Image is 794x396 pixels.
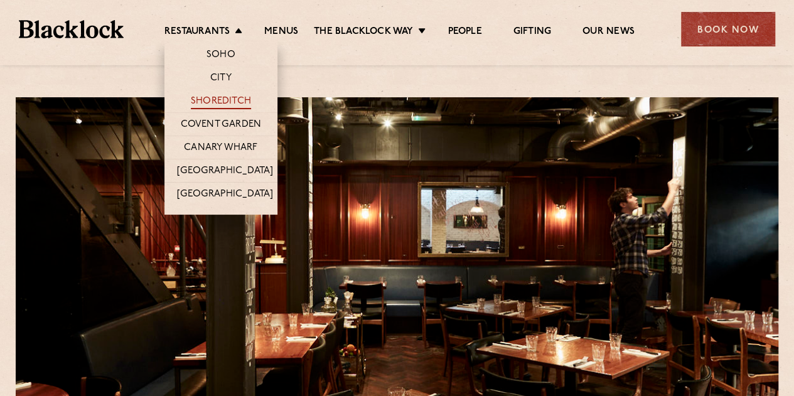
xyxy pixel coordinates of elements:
a: Canary Wharf [184,142,257,156]
a: Our News [582,26,635,40]
a: Gifting [513,26,551,40]
a: Shoreditch [191,95,251,109]
a: Restaurants [164,26,230,40]
a: [GEOGRAPHIC_DATA] [177,188,273,202]
div: Book Now [681,12,775,46]
a: Soho [207,49,235,63]
a: Covent Garden [181,119,262,132]
img: BL_Textured_Logo-footer-cropped.svg [19,20,124,38]
a: People [448,26,481,40]
a: The Blacklock Way [314,26,413,40]
a: City [210,72,232,86]
a: Menus [264,26,298,40]
a: [GEOGRAPHIC_DATA] [177,165,273,179]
